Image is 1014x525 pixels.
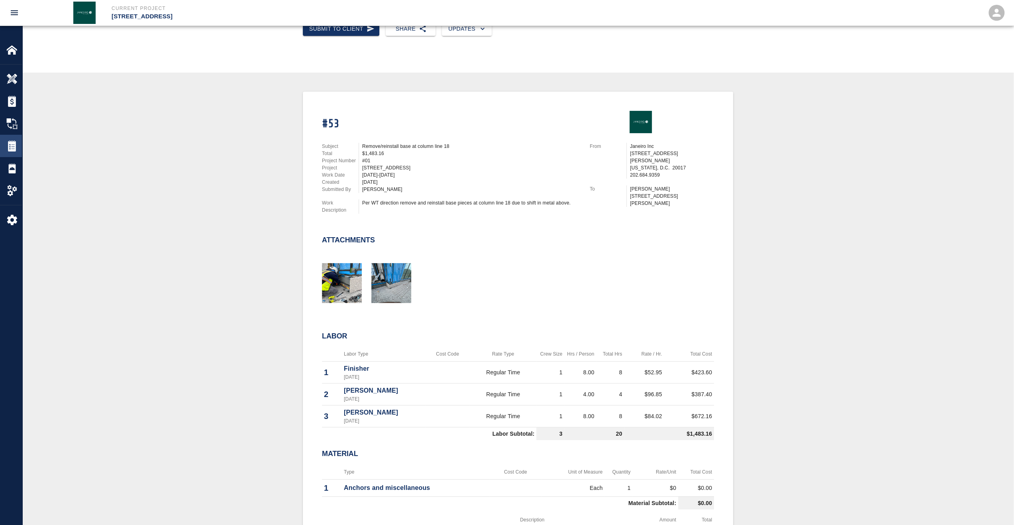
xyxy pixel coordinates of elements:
[362,179,580,186] div: [DATE]
[442,22,492,36] button: Updates
[324,366,340,378] p: 1
[322,496,678,509] td: Material Subtotal:
[630,193,714,207] p: [STREET_ADDRESS][PERSON_NAME]
[342,347,425,362] th: Labor Type
[322,236,375,245] h2: Attachments
[344,408,423,417] p: [PERSON_NAME]
[630,171,714,179] p: 202.684.9359
[362,150,580,157] div: $1,483.16
[470,405,536,427] td: Regular Time
[344,483,487,493] p: Anchors and miscellaneous
[342,465,489,480] th: Type
[564,405,596,427] td: 8.00
[596,347,624,362] th: Total Hrs
[322,117,580,131] h1: #53
[322,143,359,150] p: Subject
[536,362,564,383] td: 1
[678,496,714,509] td: $0.00
[324,482,340,494] p: 1
[303,22,379,36] button: Submit to Client
[322,179,359,186] p: Created
[624,383,664,405] td: $96.85
[470,347,536,362] th: Rate Type
[362,171,580,179] div: [DATE]-[DATE]
[664,347,714,362] th: Total Cost
[624,362,664,383] td: $52.95
[322,427,536,440] td: Labor Subtotal:
[344,364,423,374] p: Finisher
[489,465,541,480] th: Cost Code
[322,450,714,458] h2: Material
[624,347,664,362] th: Rate / Hr.
[624,405,664,427] td: $84.02
[371,263,411,303] img: thumbnail
[604,465,632,480] th: Quantity
[541,479,604,496] td: Each
[630,111,652,133] img: Janeiro Inc
[322,332,714,341] h2: Labor
[536,347,564,362] th: Crew Size
[630,185,714,193] p: [PERSON_NAME]
[630,143,714,150] p: Janeiro Inc
[974,487,1014,525] iframe: Chat Widget
[590,185,626,193] p: To
[362,164,580,171] div: [STREET_ADDRESS]
[664,405,714,427] td: $672.16
[362,199,580,206] div: Per WT direction remove and reinstall base pieces at column line 18 due to shift in metal above.
[590,143,626,150] p: From
[322,263,362,303] img: thumbnail
[344,386,423,395] p: [PERSON_NAME]
[632,465,678,480] th: Rate/Unit
[322,171,359,179] p: Work Date
[624,427,714,440] td: $1,483.16
[664,362,714,383] td: $423.60
[564,383,596,405] td: 4.00
[470,362,536,383] td: Regular Time
[664,383,714,405] td: $387.40
[362,186,580,193] div: [PERSON_NAME]
[678,479,714,496] td: $0.00
[604,479,632,496] td: 1
[564,427,624,440] td: 20
[322,199,359,214] p: Work Description
[5,3,24,22] button: open drawer
[596,362,624,383] td: 8
[362,143,580,150] div: Remove/reinstall base at column line 18
[470,383,536,405] td: Regular Time
[425,347,470,362] th: Cost Code
[344,395,423,403] p: [DATE]
[322,164,359,171] p: Project
[112,5,550,12] p: Current Project
[596,383,624,405] td: 4
[678,465,714,480] th: Total Cost
[324,410,340,422] p: 3
[596,405,624,427] td: 8
[322,157,359,164] p: Project Number
[386,22,435,36] button: Share
[362,157,580,164] div: #01
[344,374,423,381] p: [DATE]
[344,417,423,425] p: [DATE]
[536,427,564,440] td: 3
[564,347,596,362] th: Hrs / Person
[541,465,604,480] th: Unit of Measure
[322,186,359,193] p: Submitted By
[536,383,564,405] td: 1
[536,405,564,427] td: 1
[112,12,550,21] p: [STREET_ADDRESS]
[564,362,596,383] td: 8.00
[322,150,359,157] p: Total
[632,479,678,496] td: $0
[324,388,340,400] p: 2
[73,2,96,24] img: Janeiro Inc
[630,150,714,171] p: [STREET_ADDRESS][PERSON_NAME] [US_STATE], D.C. 20017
